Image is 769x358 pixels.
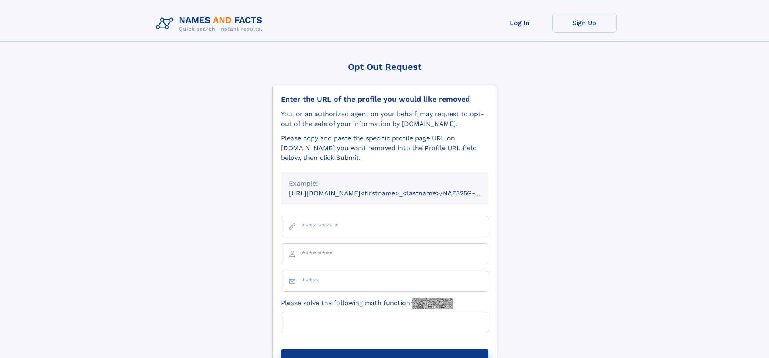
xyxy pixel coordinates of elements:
[281,109,488,129] div: You, or an authorized agent on your behalf, may request to opt-out of the sale of your informatio...
[552,13,617,33] a: Sign Up
[153,13,269,35] img: Logo Names and Facts
[281,95,488,104] div: Enter the URL of the profile you would like removed
[289,179,480,188] div: Example:
[281,298,453,309] label: Please solve the following math function:
[272,62,497,72] div: Opt Out Request
[281,134,488,163] div: Please copy and paste the specific profile page URL on [DOMAIN_NAME] you want removed into the Pr...
[289,189,504,197] small: [URL][DOMAIN_NAME]<firstname>_<lastname>/NAF325G-xxxxxxxx
[488,13,552,33] a: Log In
